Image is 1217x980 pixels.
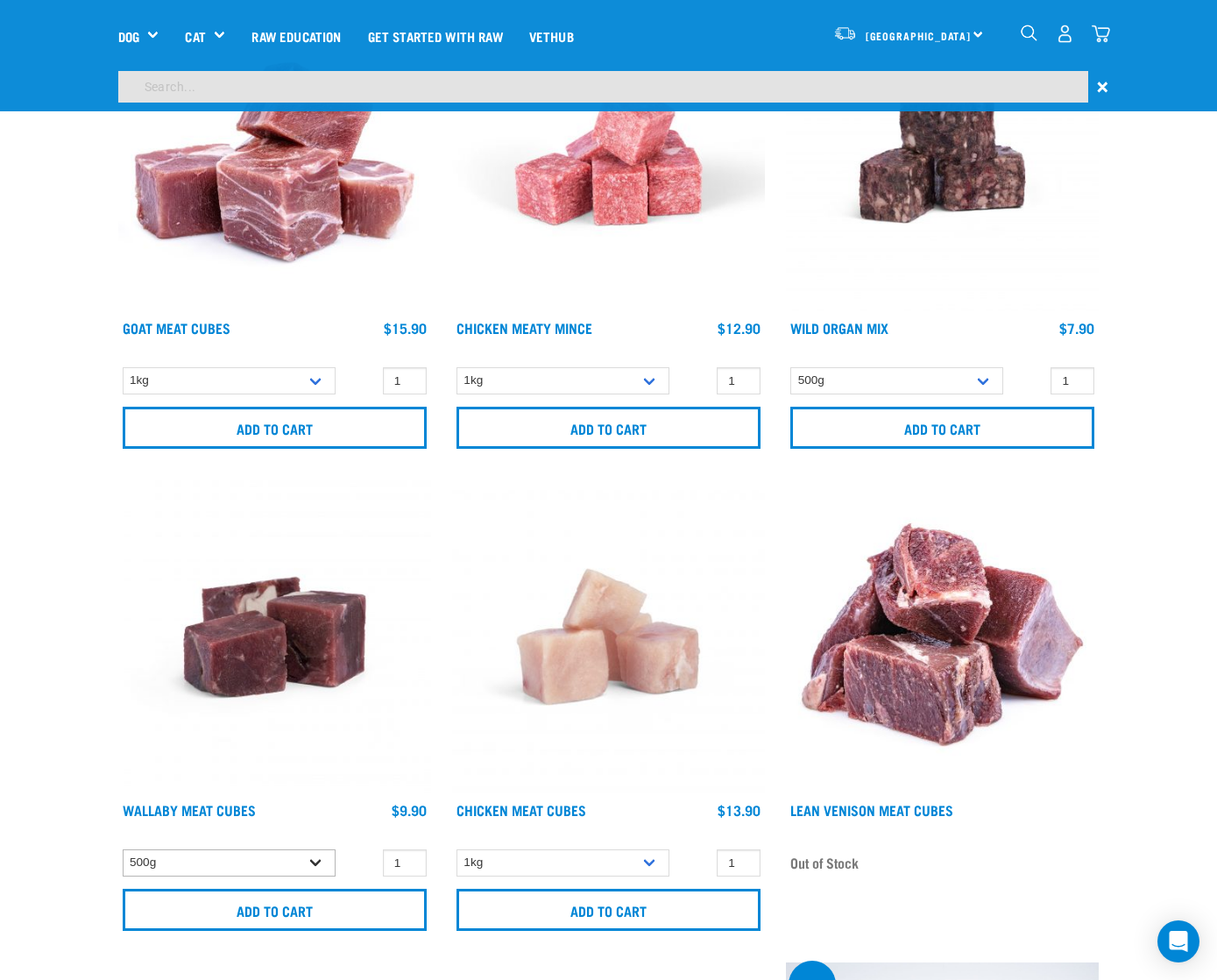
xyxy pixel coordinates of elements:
span: Out of Stock [790,849,859,876]
a: Chicken Meat Cubes [456,806,586,813]
img: home-icon-1@2x.png [1021,25,1037,41]
input: Add to cart [123,407,427,449]
img: Chicken meat [452,480,765,793]
input: 1 [1051,367,1094,394]
a: Raw Education [238,1,354,71]
a: Wallaby Meat Cubes [123,806,256,813]
a: Chicken Meaty Mince [456,323,592,331]
span: [GEOGRAPHIC_DATA] [866,32,972,39]
div: $12.90 [718,320,761,336]
a: Cat [185,26,205,46]
input: 1 [383,367,427,394]
img: van-moving.png [833,25,857,41]
div: $13.90 [718,802,761,818]
input: Add to cart [456,407,761,449]
div: $15.90 [384,320,427,336]
div: $7.90 [1059,320,1094,336]
a: Lean Venison Meat Cubes [790,806,953,813]
input: Add to cart [123,889,427,931]
a: Get started with Raw [355,1,516,71]
span: × [1097,71,1108,103]
div: Open Intercom Messenger [1157,920,1199,962]
img: user.png [1056,25,1074,43]
input: 1 [717,367,761,394]
img: Wallaby Meat Cubes [118,480,431,793]
div: $9.90 [392,802,427,818]
img: home-icon@2x.png [1092,25,1110,43]
a: Goat Meat Cubes [123,323,230,331]
input: 1 [717,849,761,877]
input: Add to cart [456,889,761,931]
a: Wild Organ Mix [790,323,888,331]
input: 1 [383,849,427,877]
img: 1181 Wild Venison Meat Cubes Boneless 01 [786,480,1099,793]
a: Dog [118,26,139,46]
input: Add to cart [790,407,1094,449]
input: Search... [118,71,1088,103]
a: Vethub [516,1,587,71]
